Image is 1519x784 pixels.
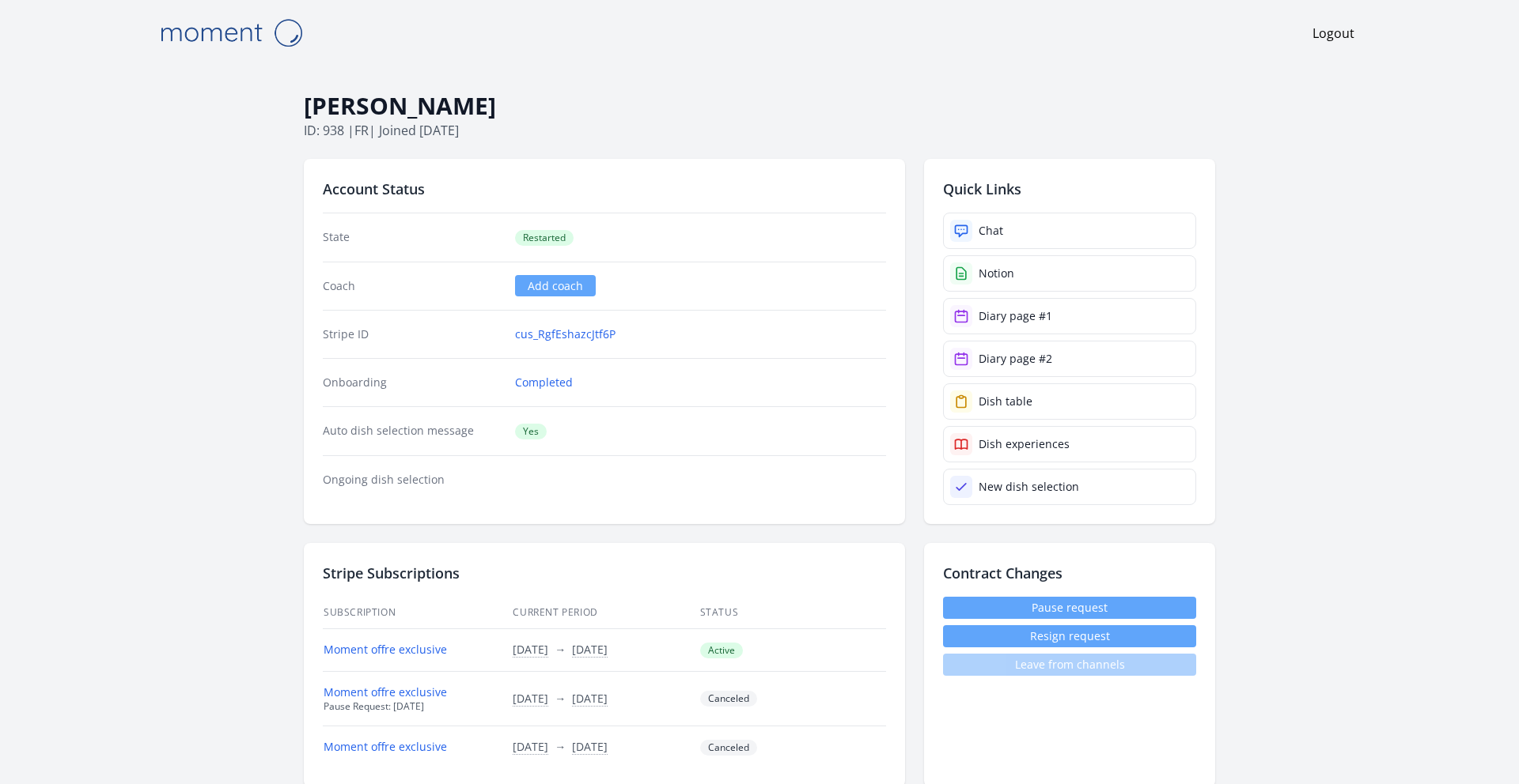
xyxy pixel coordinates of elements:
[323,597,512,629] th: Subscription
[324,739,447,754] a: Moment offre exclusive
[323,562,886,584] h2: Stripe Subscriptions
[512,597,699,629] th: Current Period
[152,13,310,53] img: Moment
[323,375,502,390] dt: Onboarding
[943,469,1196,505] a: New dish selection
[572,691,608,707] button: [DATE]
[515,424,547,439] span: Yes
[1313,24,1354,43] a: Logout
[324,700,493,713] div: Pause Request: [DATE]
[323,278,502,294] dt: Coach
[324,642,447,657] a: Moment offre exclusive
[354,122,369,139] span: fr
[979,351,1052,367] div: Diary page #2
[979,436,1070,452] div: Dish experiences
[324,684,447,699] a: Moment offre exclusive
[513,642,548,658] button: [DATE]
[943,298,1196,334] a: Diary page #1
[943,597,1196,619] a: Pause request
[555,691,566,706] span: →
[943,383,1196,420] a: Dish table
[979,479,1079,495] div: New dish selection
[943,178,1196,200] h2: Quick Links
[979,223,1003,239] div: Chat
[572,739,608,755] button: [DATE]
[555,642,566,657] span: →
[572,642,608,658] button: [DATE]
[943,426,1196,462] a: Dish experiences
[700,691,757,707] span: Canceled
[515,275,596,296] a: Add coach
[323,178,886,200] h2: Account Status
[515,230,574,246] span: Restarted
[555,739,566,754] span: →
[943,255,1196,292] a: Notion
[323,472,502,488] dt: Ongoing dish selection
[943,213,1196,249] a: Chat
[943,341,1196,377] a: Diary page #2
[304,121,1215,140] p: ID: 938 | | Joined [DATE]
[513,691,548,707] button: [DATE]
[979,266,1014,281] div: Notion
[515,326,616,342] a: cus_RgfEshazcJtf6P
[323,423,502,439] dt: Auto dish selection message
[943,562,1196,584] h2: Contract Changes
[979,308,1052,324] div: Diary page #1
[700,740,757,756] span: Canceled
[979,394,1032,409] div: Dish table
[943,625,1196,647] button: Resign request
[323,229,502,246] dt: State
[323,326,502,342] dt: Stripe ID
[513,739,548,755] button: [DATE]
[943,654,1196,676] span: Leave from channels
[700,643,743,658] span: Active
[515,375,573,390] a: Completed
[699,597,886,629] th: Status
[304,91,1215,121] h1: [PERSON_NAME]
